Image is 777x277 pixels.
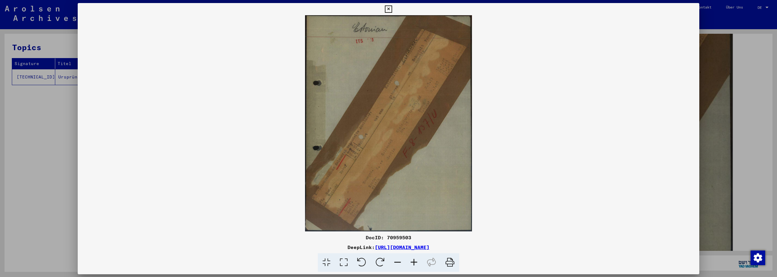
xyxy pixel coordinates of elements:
[78,234,699,241] div: DocID: 70959503
[78,15,699,231] img: 001.jpg
[750,250,765,265] div: Zustimmung ändern
[751,251,765,265] img: Zustimmung ändern
[375,244,429,250] a: [URL][DOMAIN_NAME]
[78,244,699,251] div: DeepLink:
